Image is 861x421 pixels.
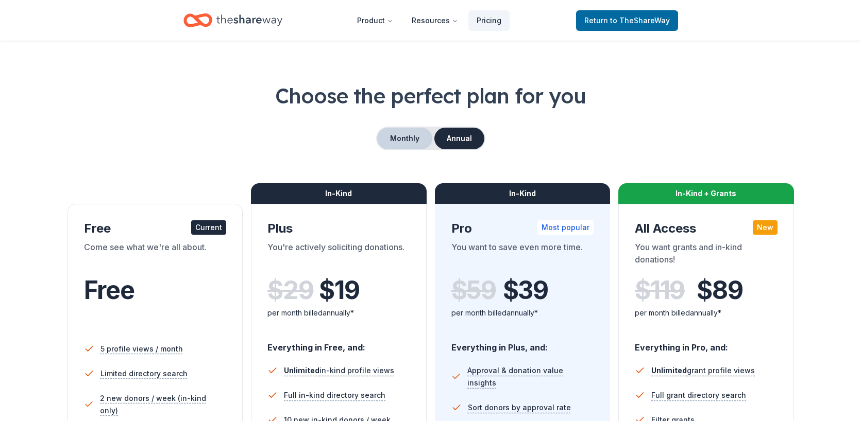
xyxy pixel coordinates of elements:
span: Full in-kind directory search [284,389,385,401]
span: Return [584,14,670,27]
span: 5 profile views / month [100,343,183,355]
div: Current [191,220,226,235]
div: You're actively soliciting donations. [267,241,410,270]
div: In-Kind [251,183,427,204]
a: Returnto TheShareWay [576,10,678,31]
div: You want to save even more time. [451,241,594,270]
button: Annual [434,128,484,149]
div: All Access [635,220,778,237]
div: per month billed annually* [635,307,778,319]
span: Free [84,275,134,305]
span: to TheShareWay [610,16,670,25]
div: Come see what we're all about. [84,241,227,270]
span: Approval & donation value insights [467,364,594,389]
div: Plus [267,220,410,237]
a: Home [183,8,282,32]
div: You want grants and in-kind donations! [635,241,778,270]
span: Unlimited [651,366,687,375]
div: In-Kind [435,183,611,204]
span: Limited directory search [100,367,188,380]
button: Monthly [377,128,432,149]
span: Full grant directory search [651,389,746,401]
div: New [753,220,778,235]
h1: Choose the perfect plan for you [41,81,820,110]
span: 2 new donors / week (in-kind only) [100,392,226,417]
a: Pricing [468,10,510,31]
span: Unlimited [284,366,319,375]
span: Sort donors by approval rate [468,401,571,414]
button: Resources [403,10,466,31]
button: Product [349,10,401,31]
div: Pro [451,220,594,237]
div: Everything in Plus, and: [451,332,594,354]
div: Free [84,220,227,237]
span: in-kind profile views [284,366,394,375]
div: per month billed annually* [451,307,594,319]
span: $ 39 [503,276,548,305]
div: In-Kind + Grants [618,183,794,204]
span: $ 19 [319,276,359,305]
nav: Main [349,8,510,32]
div: Everything in Pro, and: [635,332,778,354]
div: per month billed annually* [267,307,410,319]
div: Most popular [537,220,594,235]
span: grant profile views [651,366,755,375]
div: Everything in Free, and: [267,332,410,354]
span: $ 89 [697,276,742,305]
